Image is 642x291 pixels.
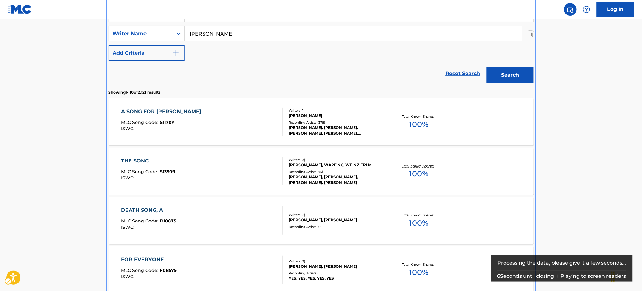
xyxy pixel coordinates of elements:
img: 9d2ae6d4665cec9f34b9.svg [172,49,180,57]
div: [PERSON_NAME] [289,113,384,118]
div: Writers ( 3 ) [289,157,384,162]
img: MLC Logo [8,5,32,14]
div: YES, YES, YES, YES, YES [289,276,384,281]
div: Writers ( 2 ) [289,212,384,217]
img: search [567,6,574,13]
a: DEATH SONG, AMLC Song Code:D18875ISWC:Writers (2)[PERSON_NAME], [PERSON_NAME]Recording Artists (0... [109,197,534,244]
img: help [583,6,590,13]
p: Total Known Shares: [402,213,436,217]
p: Total Known Shares: [402,114,436,119]
div: Recording Artists ( 0 ) [289,224,384,229]
span: 100 % [410,119,429,130]
div: DEATH SONG, A [121,206,176,214]
span: F08579 [160,267,177,273]
input: Search... [185,26,522,41]
div: Writers ( 1 ) [289,108,384,113]
div: Writer Name [113,30,169,37]
div: Recording Artists ( 18 ) [289,271,384,276]
p: Showing 1 - 10 of 2,121 results [109,90,161,95]
div: Recording Artists ( 75 ) [289,169,384,174]
span: ISWC : [121,224,136,230]
div: FOR EVERYONE [121,256,177,263]
img: Delete Criterion [527,26,534,41]
button: Add Criteria [109,45,185,61]
p: Total Known Shares: [402,262,436,267]
a: THE SONGMLC Song Code:S13509ISWC:Writers (3)[PERSON_NAME], WAREING, WEINZIERLMRecording Artists (... [109,148,534,195]
span: ISWC : [121,175,136,181]
span: ISWC : [121,274,136,279]
span: S1170Y [160,119,174,125]
div: Writers ( 2 ) [289,259,384,264]
span: 100 % [410,168,429,179]
div: [PERSON_NAME], [PERSON_NAME], [PERSON_NAME], [PERSON_NAME], [PERSON_NAME] [289,125,384,136]
div: Processing the data, please give it a few seconds... [497,255,627,271]
div: A SONG FOR [PERSON_NAME] [121,108,204,115]
a: A SONG FOR [PERSON_NAME]MLC Song Code:S1170YISWC:Writers (1)[PERSON_NAME]Recording Artists (378)[... [109,98,534,145]
span: ISWC : [121,126,136,131]
span: MLC Song Code : [121,218,160,224]
span: 6 [497,273,500,279]
span: D18875 [160,218,176,224]
span: MLC Song Code : [121,267,160,273]
span: 100 % [410,217,429,229]
div: [PERSON_NAME], [PERSON_NAME] [289,264,384,269]
span: MLC Song Code : [121,169,160,174]
div: [PERSON_NAME], [PERSON_NAME], [PERSON_NAME], [PERSON_NAME] [289,174,384,185]
div: Recording Artists ( 378 ) [289,120,384,125]
a: Log In [597,2,634,17]
p: Total Known Shares: [402,163,436,168]
div: [PERSON_NAME], [PERSON_NAME] [289,217,384,223]
span: 100 % [410,267,429,278]
span: S13509 [160,169,175,174]
div: [PERSON_NAME], WAREING, WEINZIERLM [289,162,384,168]
form: Search Form [109,6,534,86]
a: Reset Search [443,67,483,80]
div: THE SONG [121,157,175,165]
button: Search [487,67,534,83]
span: MLC Song Code : [121,119,160,125]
